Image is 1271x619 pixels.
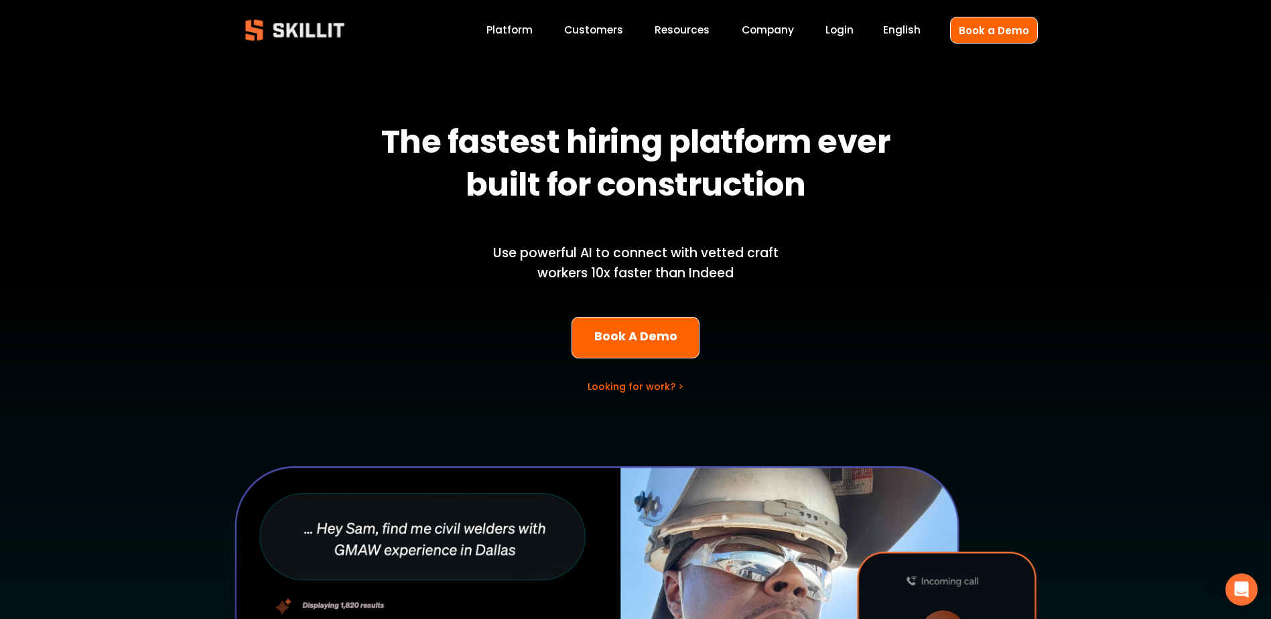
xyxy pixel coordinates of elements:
div: language picker [883,21,921,40]
img: Skillit [234,10,356,50]
a: Looking for work? > [588,380,683,393]
p: Use powerful AI to connect with vetted craft workers 10x faster than Indeed [470,243,801,284]
span: English [883,22,921,38]
a: folder dropdown [655,21,710,40]
span: Resources [655,22,710,38]
a: Book a Demo [950,17,1038,43]
div: Open Intercom Messenger [1225,573,1258,606]
a: Login [825,21,854,40]
a: Company [742,21,794,40]
a: Platform [486,21,533,40]
a: Book A Demo [572,317,699,359]
a: Customers [564,21,623,40]
strong: The fastest hiring platform ever built for construction [381,117,896,215]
